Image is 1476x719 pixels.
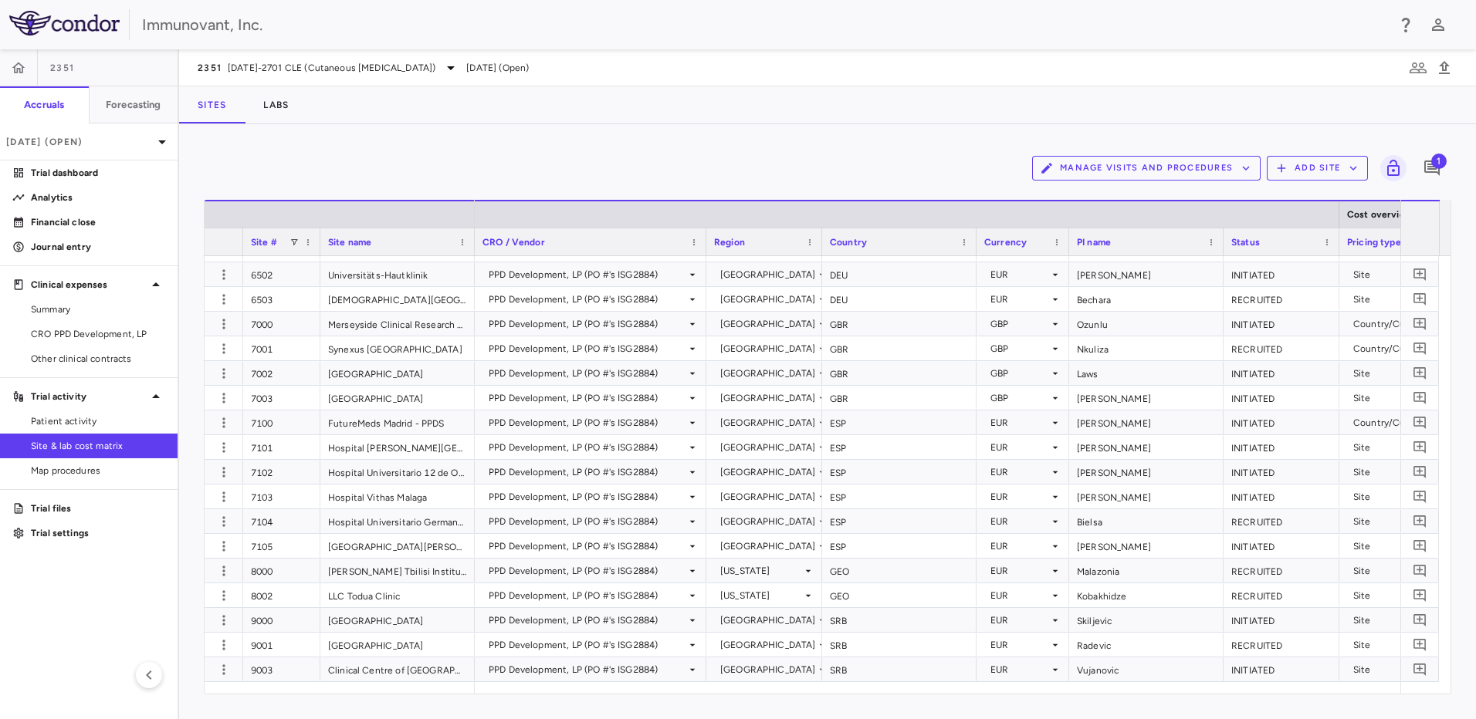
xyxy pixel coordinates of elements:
[1069,509,1224,533] div: Bielsa
[1413,267,1427,282] svg: Add comment
[720,287,816,312] div: [GEOGRAPHIC_DATA]
[720,509,816,534] div: [GEOGRAPHIC_DATA]
[1069,534,1224,558] div: [PERSON_NAME]
[1410,659,1430,680] button: Add comment
[1224,410,1339,434] div: INITIATED
[1410,634,1430,655] button: Add comment
[1069,262,1224,286] div: [PERSON_NAME]
[1353,657,1435,682] div: Site
[990,361,1049,386] div: GBP
[31,464,165,478] span: Map procedures
[1224,559,1339,582] div: RECRUITED
[320,583,475,607] div: LLC Todua Clinic
[990,484,1049,509] div: EUR
[489,608,686,633] div: PPD Development, LP (PO #'s ISG2884)
[822,435,977,459] div: ESP
[1224,460,1339,484] div: INITIATED
[1353,435,1435,460] div: Site
[243,410,320,434] div: 7100
[1032,156,1261,181] button: Manage Visits and Procedures
[1069,312,1224,336] div: Ozunlu
[720,386,816,410] div: [GEOGRAPHIC_DATA]
[1410,511,1430,532] button: Add comment
[720,410,816,435] div: [GEOGRAPHIC_DATA]
[243,608,320,632] div: 9000
[1410,313,1430,334] button: Add comment
[489,336,686,361] div: PPD Development, LP (PO #'s ISG2884)
[1069,336,1224,360] div: Nkuliza
[31,166,165,180] p: Trial dashboard
[320,262,475,286] div: Universitäts-Hautklinik
[198,62,222,74] span: 2351
[1267,156,1368,181] button: Add Site
[1353,460,1435,484] div: Site
[990,559,1049,583] div: EUR
[142,13,1386,36] div: Immunovant, Inc.
[822,336,977,360] div: GBR
[31,390,147,403] p: Trial activity
[31,327,165,341] span: CRO PPD Development, LP
[31,526,165,540] p: Trial settings
[1413,390,1427,405] svg: Add comment
[720,633,816,657] div: [GEOGRAPHIC_DATA]
[1410,289,1430,309] button: Add comment
[245,86,307,123] button: Labs
[1410,585,1430,606] button: Add comment
[822,633,977,657] div: SRB
[489,262,686,287] div: PPD Development, LP (PO #'s ISG2884)
[1069,435,1224,459] div: [PERSON_NAME]
[1410,264,1430,285] button: Add comment
[1413,415,1427,430] svg: Add comment
[720,435,816,460] div: [GEOGRAPHIC_DATA]
[320,484,475,508] div: Hospital Vithas Malaga
[720,484,816,509] div: [GEOGRAPHIC_DATA]
[1410,560,1430,581] button: Add comment
[720,460,816,484] div: [GEOGRAPHIC_DATA]
[1353,386,1435,410] div: Site
[1347,237,1401,248] span: Pricing type
[1353,509,1435,534] div: Site
[1413,514,1427,528] svg: Add comment
[1224,435,1339,459] div: INITIATED
[1413,292,1427,306] svg: Add comment
[1347,209,1413,220] span: Cost overview
[1069,410,1224,434] div: [PERSON_NAME]
[1353,361,1435,386] div: Site
[243,559,320,582] div: 8000
[1413,613,1427,627] svg: Add comment
[1353,410,1435,435] div: Country/Currency
[489,583,686,608] div: PPD Development, LP (PO #'s ISG2884)
[1413,366,1427,380] svg: Add comment
[1374,155,1407,181] span: Lock grid
[179,86,245,123] button: Sites
[1413,538,1427,553] svg: Add comment
[243,361,320,385] div: 7002
[1413,662,1427,677] svg: Add comment
[1069,583,1224,607] div: Kobakhidze
[1224,336,1339,360] div: RECRUITED
[1410,437,1430,457] button: Add comment
[320,312,475,336] div: Merseyside Clinical Research Site
[1224,657,1339,681] div: INITIATED
[243,435,320,459] div: 7101
[31,439,165,453] span: Site & lab cost matrix
[320,336,475,360] div: Synexus [GEOGRAPHIC_DATA]
[990,435,1049,460] div: EUR
[822,559,977,582] div: GEO
[31,352,165,366] span: Other clinical contracts
[243,509,320,533] div: 7104
[990,583,1049,608] div: EUR
[990,460,1049,484] div: EUR
[1413,341,1427,356] svg: Add comment
[990,410,1049,435] div: EUR
[990,657,1049,682] div: EUR
[320,559,475,582] div: [PERSON_NAME] Tbilisi Institute of Medicine
[714,237,745,248] span: Region
[243,460,320,484] div: 7102
[822,460,977,484] div: ESP
[31,240,165,254] p: Journal entry
[31,501,165,515] p: Trial files
[1413,637,1427,652] svg: Add comment
[990,608,1049,633] div: EUR
[243,484,320,508] div: 7103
